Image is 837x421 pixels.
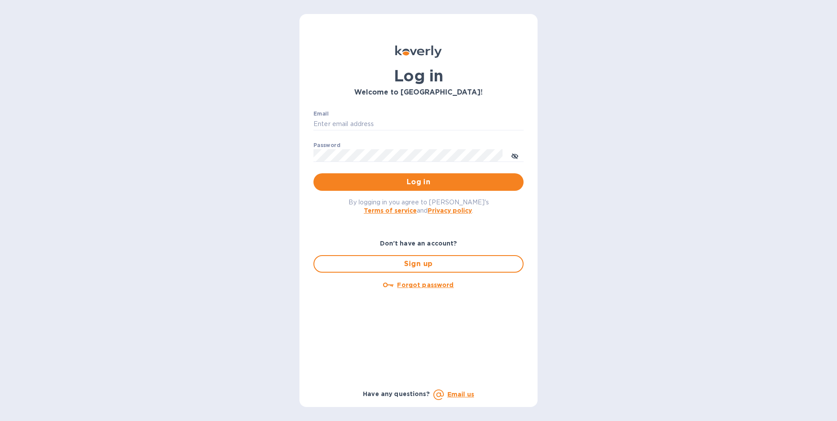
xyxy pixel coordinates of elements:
[447,391,474,398] a: Email us
[313,88,524,97] h3: Welcome to [GEOGRAPHIC_DATA]!
[395,46,442,58] img: Koverly
[313,143,340,148] label: Password
[313,118,524,131] input: Enter email address
[313,111,329,116] label: Email
[320,177,517,187] span: Log in
[363,390,430,397] b: Have any questions?
[313,67,524,85] h1: Log in
[506,147,524,164] button: toggle password visibility
[348,199,489,214] span: By logging in you agree to [PERSON_NAME]'s and .
[397,281,454,288] u: Forgot password
[321,259,516,269] span: Sign up
[380,240,457,247] b: Don't have an account?
[364,207,417,214] a: Terms of service
[428,207,472,214] a: Privacy policy
[313,173,524,191] button: Log in
[313,255,524,273] button: Sign up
